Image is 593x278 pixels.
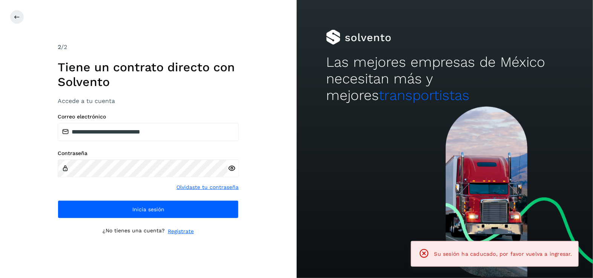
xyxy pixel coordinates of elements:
a: Regístrate [168,227,194,235]
button: Inicia sesión [58,200,239,218]
label: Contraseña [58,150,239,157]
span: Inicia sesión [132,207,164,212]
label: Correo electrónico [58,114,239,120]
h2: Las mejores empresas de México necesitan más y mejores [326,54,563,104]
p: ¿No tienes una cuenta? [103,227,165,235]
span: 2 [58,43,61,51]
h3: Accede a tu cuenta [58,97,239,104]
span: transportistas [379,87,469,103]
div: /2 [58,43,239,52]
h1: Tiene un contrato directo con Solvento [58,60,239,89]
span: Su sesión ha caducado, por favor vuelva a ingresar. [434,251,572,257]
a: Olvidaste tu contraseña [176,183,239,191]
